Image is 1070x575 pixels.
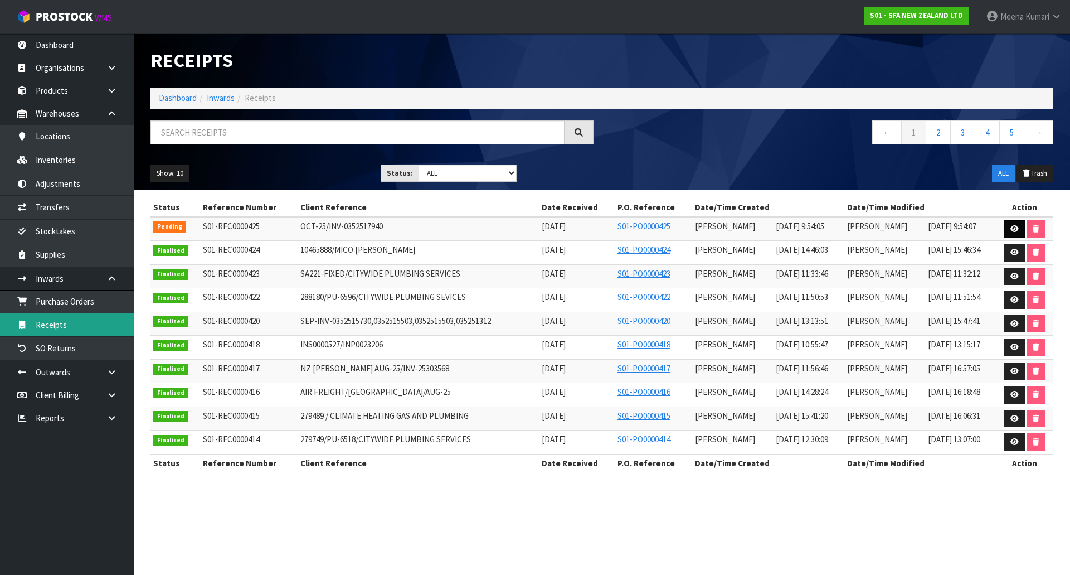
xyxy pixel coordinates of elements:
span: [PERSON_NAME] [695,268,755,279]
span: Meena [1000,11,1024,22]
span: Finalised [153,364,188,375]
span: [DATE] 16:57:05 [928,363,980,374]
span: [PERSON_NAME] [695,363,755,374]
small: WMS [95,12,112,23]
a: S01-PO0000418 [617,339,670,350]
span: OCT-25/INV-0352517940 [300,221,383,231]
span: Finalised [153,269,188,280]
span: [DATE] 12:30:09 [776,434,828,444]
span: [DATE] 14:46:03 [776,244,828,255]
span: [DATE] 13:15:17 [928,339,980,350]
span: Kumari [1025,11,1049,22]
span: [DATE] [542,339,566,350]
a: ← [872,120,902,144]
a: S01-PO0000423 [617,268,670,279]
span: INS0000527/INP0023206 [300,339,383,350]
span: 10465888/MICO [PERSON_NAME] [300,244,415,255]
a: S01-PO0000425 [617,221,670,231]
span: Finalised [153,316,188,327]
span: [PERSON_NAME] [847,434,907,444]
h1: Receipts [150,50,594,71]
span: [PERSON_NAME] [695,434,755,444]
strong: Status: [387,168,413,178]
span: Finalised [153,245,188,257]
nav: Page navigation [610,120,1053,148]
span: [PERSON_NAME] [847,316,907,326]
span: [PERSON_NAME] [695,316,755,326]
span: [DATE] [542,434,566,444]
span: [DATE] 15:46:34 [928,244,980,255]
span: S01-REC0000414 [203,434,260,444]
span: [DATE] 9:54:07 [928,221,976,231]
span: [DATE] 16:06:31 [928,410,980,421]
th: Date/Time Created [692,454,844,472]
span: [DATE] 11:56:46 [776,363,828,374]
a: S01-PO0000420 [617,316,670,326]
span: Finalised [153,435,188,446]
a: Dashboard [159,93,197,103]
span: [DATE] 16:18:48 [928,386,980,397]
span: 279749/PU-6518/CITYWIDE PLUMBING SERVICES [300,434,471,444]
span: Finalised [153,293,188,304]
span: Finalised [153,340,188,351]
span: [PERSON_NAME] [695,221,755,231]
span: [DATE] [542,292,566,302]
a: S01-PO0000414 [617,434,670,444]
span: [DATE] 15:47:41 [928,316,980,326]
span: [DATE] 11:33:46 [776,268,828,279]
span: S01-REC0000420 [203,316,260,326]
span: S01-REC0000416 [203,386,260,397]
span: [DATE] 11:32:12 [928,268,980,279]
a: 3 [950,120,975,144]
span: AIR FREIGHT/[GEOGRAPHIC_DATA]/AUG-25 [300,386,451,397]
span: S01-REC0000424 [203,244,260,255]
a: S01-PO0000416 [617,386,670,397]
span: S01-REC0000425 [203,221,260,231]
span: [PERSON_NAME] [847,386,907,397]
span: ProStock [36,9,93,24]
th: Date Received [539,199,615,216]
a: S01 - SFA NEW ZEALAND LTD [864,7,969,25]
a: 5 [999,120,1024,144]
a: 4 [975,120,1000,144]
span: [PERSON_NAME] [695,386,755,397]
span: [DATE] 11:51:54 [928,292,980,302]
span: S01-REC0000418 [203,339,260,350]
th: Date/Time Modified [844,454,996,472]
span: [DATE] [542,244,566,255]
img: cube-alt.png [17,9,31,23]
span: [PERSON_NAME] [695,410,755,421]
a: S01-PO0000417 [617,363,670,374]
span: [DATE] [542,268,566,279]
span: S01-REC0000417 [203,363,260,374]
button: ALL [992,165,1015,182]
span: [PERSON_NAME] [847,244,907,255]
a: S01-PO0000424 [617,244,670,255]
a: S01-PO0000415 [617,410,670,421]
a: Inwards [207,93,235,103]
th: Client Reference [298,199,539,216]
th: Client Reference [298,454,539,472]
span: [DATE] [542,363,566,374]
th: Date Received [539,454,615,472]
span: SA221-FIXED/CITYWIDE PLUMBING SERVICES [300,268,460,279]
span: [PERSON_NAME] [695,244,755,255]
th: P.O. Reference [615,199,692,216]
button: Trash [1016,165,1053,182]
span: [DATE] 13:13:51 [776,316,828,326]
th: Action [996,199,1053,216]
th: Reference Number [200,199,298,216]
span: [DATE] 14:28:24 [776,386,828,397]
th: Action [996,454,1053,472]
th: Status [150,454,200,472]
span: [DATE] 10:55:47 [776,339,828,350]
span: [DATE] [542,410,566,421]
span: [PERSON_NAME] [847,221,907,231]
span: S01-REC0000422 [203,292,260,302]
th: Status [150,199,200,216]
span: [PERSON_NAME] [847,410,907,421]
span: [DATE] [542,221,566,231]
span: [PERSON_NAME] [847,363,907,374]
span: S01-REC0000415 [203,410,260,421]
span: [PERSON_NAME] [695,292,755,302]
